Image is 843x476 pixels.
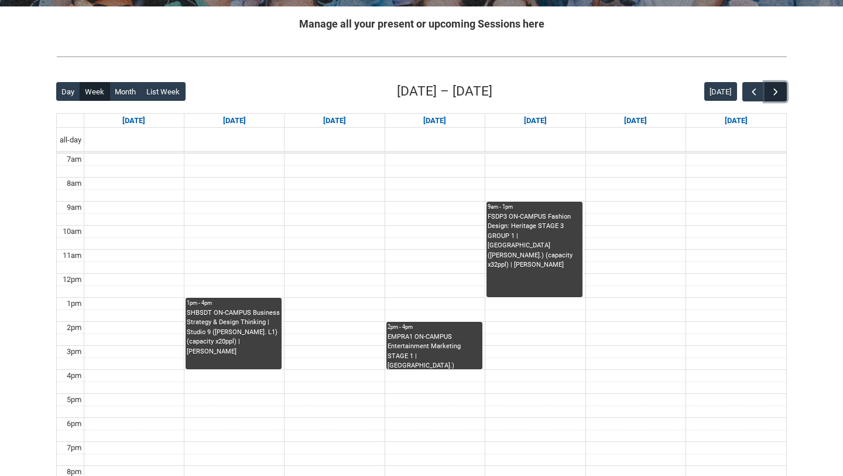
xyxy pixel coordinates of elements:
[64,178,84,189] div: 8am
[64,394,84,406] div: 5pm
[64,370,84,382] div: 4pm
[388,332,481,369] div: EMPRA1 ON-CAMPUS Entertainment Marketing STAGE 1 | [GEOGRAPHIC_DATA].) (capacity x20ppl) | [PERSO...
[60,274,84,285] div: 12pm
[56,16,787,32] h2: Manage all your present or upcoming Sessions here
[64,298,84,310] div: 1pm
[321,114,348,128] a: Go to September 23, 2025
[64,442,84,454] div: 7pm
[221,114,248,128] a: Go to September 22, 2025
[141,82,186,101] button: List Week
[187,308,280,357] div: SHBSDT ON-CAMPUS Business Strategy & Design Thinking | Studio 9 ([PERSON_NAME]. L1) (capacity x20...
[57,134,84,146] span: all-day
[397,81,492,101] h2: [DATE] – [DATE]
[80,82,110,101] button: Week
[120,114,148,128] a: Go to September 21, 2025
[704,82,737,101] button: [DATE]
[388,323,481,331] div: 2pm - 4pm
[488,203,581,211] div: 9am - 1pm
[522,114,549,128] a: Go to September 25, 2025
[64,202,84,213] div: 9am
[64,154,84,165] div: 7am
[109,82,142,101] button: Month
[488,212,581,270] div: FSDP3 ON-CAMPUS Fashion Design: Heritage STAGE 3 GROUP 1 | [GEOGRAPHIC_DATA] ([PERSON_NAME].) (ca...
[722,114,750,128] a: Go to September 27, 2025
[64,346,84,358] div: 3pm
[56,82,80,101] button: Day
[64,322,84,334] div: 2pm
[64,418,84,430] div: 6pm
[742,82,765,101] button: Previous Week
[56,50,787,63] img: REDU_GREY_LINE
[60,226,84,237] div: 10am
[60,250,84,261] div: 11am
[765,82,787,101] button: Next Week
[421,114,448,128] a: Go to September 24, 2025
[622,114,649,128] a: Go to September 26, 2025
[187,299,280,307] div: 1pm - 4pm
